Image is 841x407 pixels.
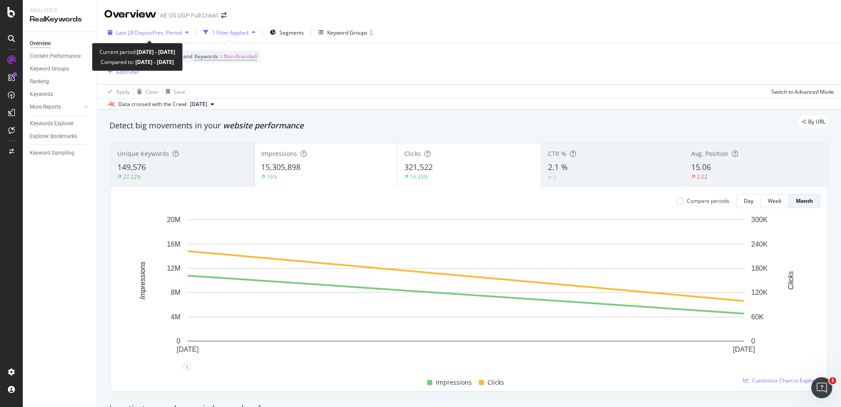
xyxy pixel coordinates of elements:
[104,85,130,99] button: Apply
[267,173,277,180] div: 16%
[30,39,51,48] div: Overview
[30,103,82,112] a: More Reports
[553,173,556,181] div: 0
[751,313,764,321] text: 60K
[104,25,192,39] button: Last 28 DaysvsPrev. Period
[30,119,74,128] div: Keywords Explorer
[139,262,146,299] text: Impressions
[171,313,180,321] text: 4M
[327,29,367,36] div: Keyword Groups
[30,132,77,141] div: Explorer Bookmarks
[30,149,91,158] a: Keyword Sampling
[404,149,421,158] span: Clicks
[691,149,728,158] span: Avg. Position
[200,25,259,39] button: 1 Filter Applied
[221,12,226,18] div: arrow-right-arrow-left
[184,364,191,371] div: 1
[116,88,130,96] div: Apply
[30,77,49,86] div: Ranking
[752,377,820,384] span: Customize Chart in Explorer
[104,7,156,22] div: Overview
[771,88,834,96] div: Switch to Advanced Mode
[30,64,69,74] div: Keyword Groups
[798,116,829,128] div: legacy label
[147,29,182,36] span: vs Prev. Period
[488,377,504,388] span: Clicks
[117,149,169,158] span: Unique Keywords
[194,53,218,60] span: Keywords
[436,377,472,388] span: Impressions
[687,197,729,205] div: Compare periods
[163,85,185,99] button: Save
[743,377,820,384] a: Customize Chart in Explorer
[104,67,139,77] button: Add Filter
[30,52,81,61] div: Content Performance
[167,240,180,248] text: 16M
[736,194,761,208] button: Day
[829,377,836,384] span: 1
[117,162,146,172] span: 149,576
[177,346,198,353] text: [DATE]
[187,99,218,110] button: [DATE]
[183,53,192,60] span: and
[118,215,814,367] svg: A chart.
[768,197,781,205] div: Week
[134,58,174,66] b: [DATE] - [DATE]
[751,265,768,272] text: 180K
[190,100,207,108] span: 2025 Aug. 8th
[30,14,90,25] div: RealKeywords
[30,64,91,74] a: Keyword Groups
[116,68,139,76] div: Add Filter
[548,162,568,172] span: 2.1 %
[177,337,180,345] text: 0
[30,103,61,112] div: More Reports
[173,88,185,96] div: Save
[123,173,141,180] div: 27.22%
[744,197,753,205] div: Day
[761,194,789,208] button: Week
[30,90,91,99] a: Keywords
[118,100,187,108] div: Data crossed with the Crawl
[167,216,180,223] text: 20M
[145,88,159,96] div: Clear
[261,149,297,158] span: Impressions
[30,119,91,128] a: Keywords Explorer
[30,90,53,99] div: Keywords
[751,289,768,296] text: 120K
[266,25,307,39] button: Segments
[808,119,825,124] span: By URL
[261,162,300,172] span: 15,305,898
[548,149,566,158] span: CTR %
[751,337,755,345] text: 0
[410,173,428,180] div: 16.33%
[30,39,91,48] a: Overview
[789,194,820,208] button: Month
[30,7,90,14] div: Analytics
[101,57,174,67] div: Compared to:
[315,25,377,39] button: Keyword Groups
[796,197,813,205] div: Month
[751,216,768,223] text: 300K
[751,240,768,248] text: 240K
[30,149,74,158] div: Keyword Sampling
[787,271,795,290] text: Clicks
[99,47,175,57] div: Current period:
[697,173,707,180] div: 2.02
[116,29,147,36] span: Last 28 Days
[691,162,711,172] span: 15.06
[160,11,218,20] div: AE US UGP Full Crawl
[134,85,159,99] button: Clear
[404,162,433,172] span: 321,522
[279,29,304,36] span: Segments
[30,77,91,86] a: Ranking
[224,50,257,63] span: Non-Branded
[212,29,248,36] div: 1 Filter Applied
[167,265,180,272] text: 12M
[733,346,755,353] text: [DATE]
[30,132,91,141] a: Explorer Bookmarks
[219,53,223,60] span: =
[171,289,180,296] text: 8M
[811,377,832,398] iframe: Intercom live chat
[768,85,834,99] button: Switch to Advanced Mode
[30,52,91,61] a: Content Performance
